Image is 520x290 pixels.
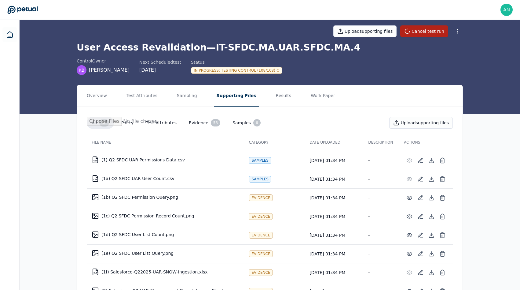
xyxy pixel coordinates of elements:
td: (1c) Q2 SFDC Permission Record Count.png [87,209,244,223]
div: 58 [99,119,109,126]
td: (1e) Q2 SFDC User List Query.png [87,246,244,261]
button: Results [273,85,294,107]
th: Date Uploaded [305,134,363,151]
span: [PERSON_NAME] [89,66,130,74]
button: Delete File [437,248,448,259]
button: Add/Edit Description [415,155,426,166]
div: control Owner [77,58,130,64]
button: Preview File (hover for quick preview, click for full view) [404,230,415,241]
td: (1) Q2 SFDC UAR Permissions Data.csv [87,153,244,167]
td: - [363,244,399,263]
div: Evidence [249,250,273,257]
div: Samples [249,157,271,164]
td: - [363,263,399,282]
th: File Name [87,134,244,151]
button: Download File [426,267,437,278]
a: Go to Dashboard [7,6,38,14]
button: Preview File (hover for quick preview, click for full view) [404,248,415,259]
td: - [363,207,399,226]
button: Preview File (hover for quick preview, click for full view) [404,192,415,203]
div: Status [191,59,282,65]
button: Delete File [437,192,448,203]
span: KB [79,67,85,73]
button: Download File [426,211,437,222]
button: Samples6 [228,117,265,129]
button: Evidence53 [184,117,225,129]
nav: Tabs [77,85,463,107]
div: In Progress : Testing Control (108/108) [191,67,282,74]
td: (1f) Salesforce-Q22025-UAR-SNOW-Ingestion.xlsx [87,265,244,279]
td: (1d) Q2 SFDC User List Count.png [87,227,244,242]
button: Uploadsupporting files [389,117,453,129]
button: Test Attributes [124,85,160,107]
div: Evidence [249,232,273,239]
td: - [363,226,399,244]
button: Add/Edit Description [415,230,426,241]
div: Evidence [249,269,273,276]
button: Preview File (hover for quick preview, click for full view) [404,267,415,278]
button: Delete File [437,155,448,166]
div: Evidence [249,194,273,201]
td: [DATE] 01:34 PM [305,170,363,188]
div: Samples [249,176,271,183]
td: (1a) Q2 SFDC UAR User Count.csv [87,171,244,186]
td: - [363,188,399,207]
div: CSV [93,160,97,162]
div: XLSX [93,272,98,274]
td: (1b) Q2 SFDC Permission Query.png [87,190,244,205]
button: All58 [87,117,114,129]
button: Download File [426,174,437,185]
th: Actions [399,134,453,151]
a: Dashboard [2,27,17,42]
button: Uploadsupporting files [333,25,397,37]
button: Policy [116,117,138,128]
td: [DATE] 01:34 PM [305,151,363,170]
td: [DATE] 01:34 PM [305,244,363,263]
div: Next Scheduled test [139,59,181,65]
button: Download File [426,155,437,166]
button: Cancel test run [400,25,448,37]
div: CSV [93,179,97,180]
td: - [363,151,399,170]
button: Delete File [437,211,448,222]
button: Preview File (hover for quick preview, click for full view) [404,211,415,222]
button: Add/Edit Description [415,192,426,203]
td: [DATE] 01:34 PM [305,263,363,282]
button: Download File [426,192,437,203]
button: Download File [426,248,437,259]
button: Add/Edit Description [415,211,426,222]
th: Description [363,134,399,151]
h1: User Access Revalidation — IT-SFDC.MA.UAR.SFDC.MA.4 [77,42,463,53]
td: [DATE] 01:34 PM [305,207,363,226]
button: Preview File (hover for quick preview, click for full view) [404,155,415,166]
button: Add/Edit Description [415,248,426,259]
th: Category [244,134,305,151]
button: Supporting Files [214,85,259,107]
button: Work Paper [308,85,338,107]
img: andrew+toast@petual.ai [500,4,513,16]
button: Delete File [437,174,448,185]
div: 6 [253,119,261,126]
button: Overview [84,85,109,107]
button: Add/Edit Description [415,174,426,185]
button: More Options [452,26,463,37]
button: Delete File [437,230,448,241]
button: Delete File [437,267,448,278]
td: [DATE] 01:34 PM [305,226,363,244]
button: Test Attributes [141,117,181,128]
button: Download File [426,230,437,241]
button: Preview File (hover for quick preview, click for full view) [404,174,415,185]
button: Sampling [174,85,200,107]
div: 53 [211,119,220,126]
div: Evidence [249,213,273,220]
td: - [363,170,399,188]
div: [DATE] [139,66,181,74]
td: [DATE] 01:34 PM [305,188,363,207]
button: Add/Edit Description [415,267,426,278]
